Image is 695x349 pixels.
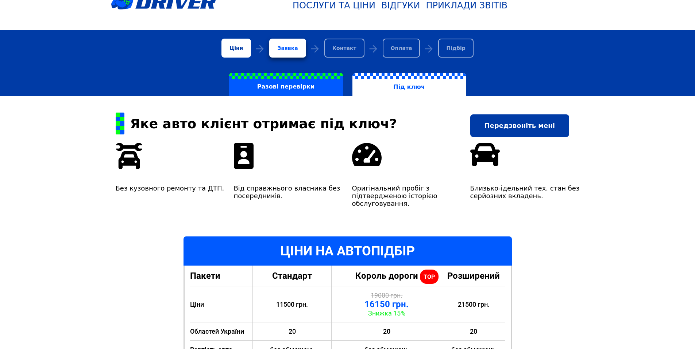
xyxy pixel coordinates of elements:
[289,328,296,335] span: 20
[355,271,418,281] span: Король дороги
[221,39,251,58] div: Ціни
[224,73,348,96] a: Разові перевірки
[442,286,505,322] div: 21500 грн.
[116,116,462,131] div: Яке авто клієнт отримає під ключ?
[438,39,473,58] div: Підбір
[426,0,507,11] div: Приклади звітів
[269,39,306,58] a: Заявка
[368,309,405,317] span: Знижка 15%
[383,39,420,58] div: Оплата
[470,184,580,200] div: Близько-ідельний тех. стан без серйозних вкладень.
[253,286,332,322] div: 11500 грн.
[470,114,569,137] a: Передзвоніть мені
[324,39,364,58] div: Контакт
[190,301,204,308] span: Ціни
[116,184,225,192] div: Без кузовного ремонту та ДТП.
[383,328,390,335] span: 20
[184,236,512,266] div: Ціни на автопідбір
[116,143,142,169] img: arrows-warranty
[371,291,402,299] span: 19000 грн.
[352,143,382,166] img: arrows-warranty
[470,143,500,166] img: arrows-warranty
[229,73,343,96] label: Разові перевірки
[470,328,477,335] span: 20
[234,184,343,200] div: Від справжнього власника без посередників.
[272,271,312,281] span: Стандарт
[234,143,254,169] img: arrows-warranty
[352,73,466,97] label: Під ключ
[190,271,220,281] span: Пакети
[447,271,500,281] span: Розширений
[293,0,375,11] div: Послуги та Ціни
[381,0,420,11] div: Відгуки
[190,328,244,335] span: Областей України
[352,184,462,207] div: Оригінальний пробіг з підтвердженою історією обслуговування.
[364,299,409,309] span: 16150 грн.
